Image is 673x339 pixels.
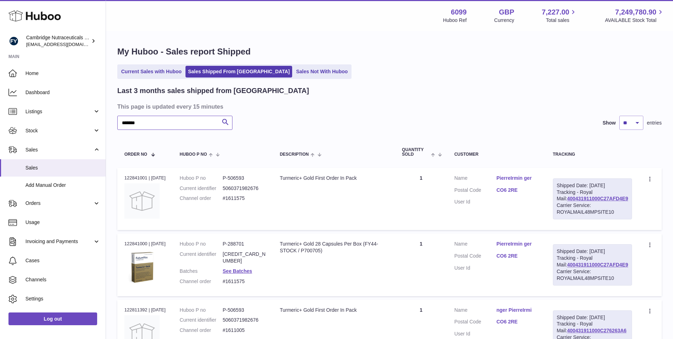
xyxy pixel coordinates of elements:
[395,234,447,296] td: 1
[25,146,93,153] span: Sales
[8,36,19,46] img: huboo@camnutra.com
[402,148,429,157] span: Quantity Sold
[605,7,665,24] a: 7,249,780.90 AVAILABLE Stock Total
[496,175,538,182] a: PierreIrmin ger
[553,244,632,285] div: Tracking - Royal Mail:
[454,199,496,205] dt: User Id
[553,178,632,219] div: Tracking - Royal Mail:
[605,17,665,24] span: AVAILABLE Stock Total
[124,175,166,181] div: 122841001 | [DATE]
[25,257,100,264] span: Cases
[185,66,292,77] a: Sales Shipped From [GEOGRAPHIC_DATA]
[647,120,662,126] span: entries
[223,307,266,314] dd: P-506593
[25,276,100,283] span: Channels
[180,241,223,247] dt: Huboo P no
[124,249,160,285] img: 60991720007859.jpg
[117,86,309,96] h2: Last 3 months sales shipped from [GEOGRAPHIC_DATA]
[553,152,632,157] div: Tracking
[26,34,90,48] div: Cambridge Nutraceuticals Ltd
[454,187,496,195] dt: Postal Code
[451,7,467,17] strong: 6099
[25,295,100,302] span: Settings
[25,89,100,96] span: Dashboard
[496,241,538,247] a: PierreIrmin ger
[180,317,223,323] dt: Current identifier
[180,327,223,334] dt: Channel order
[124,183,160,219] img: no-photo.jpg
[454,331,496,337] dt: User Id
[454,265,496,271] dt: User Id
[567,328,626,333] a: 400431911000C276263A6
[454,318,496,327] dt: Postal Code
[223,278,266,285] dd: #1611575
[124,152,147,157] span: Order No
[8,312,97,325] a: Log out
[25,70,100,77] span: Home
[496,307,538,314] a: nger PierreIrmi
[223,175,266,182] dd: P-506593
[180,251,223,264] dt: Current identifier
[180,185,223,192] dt: Current identifier
[223,195,266,202] dd: #1611575
[496,187,538,194] a: CO6 2RE
[223,251,266,264] dd: [CREDIT_CARD_NUMBER]
[603,120,616,126] label: Show
[557,202,628,216] div: Carrier Service: ROYALMAIL48MPSITE10
[615,7,656,17] span: 7,249,780.90
[124,307,166,313] div: 122811392 | [DATE]
[180,268,223,275] dt: Batches
[454,307,496,315] dt: Name
[443,17,467,24] div: Huboo Ref
[223,185,266,192] dd: 5060371982676
[223,241,266,247] dd: P-288701
[557,314,628,321] div: Shipped Date: [DATE]
[25,238,93,245] span: Invoicing and Payments
[180,195,223,202] dt: Channel order
[280,175,388,182] div: Turmeric+ Gold First Order In Pack
[496,318,538,325] a: CO6 2RE
[117,46,662,57] h1: My Huboo - Sales report Shipped
[25,219,100,226] span: Usage
[546,17,577,24] span: Total sales
[454,152,539,157] div: Customer
[567,262,628,268] a: 400431911000C27AFD4E9
[542,7,578,24] a: 7,227.00 Total sales
[280,241,388,254] div: Turmeric+ Gold 28 Capsules Per Box (FY44-STOCK / P700705)
[180,278,223,285] dt: Channel order
[119,66,184,77] a: Current Sales with Huboo
[25,108,93,115] span: Listings
[25,127,93,134] span: Stock
[294,66,350,77] a: Sales Not With Huboo
[180,152,207,157] span: Huboo P no
[499,7,514,17] strong: GBP
[180,175,223,182] dt: Huboo P no
[496,253,538,259] a: CO6 2RE
[454,175,496,183] dt: Name
[124,241,166,247] div: 122841000 | [DATE]
[25,182,100,189] span: Add Manual Order
[180,307,223,314] dt: Huboo P no
[454,241,496,249] dt: Name
[494,17,514,24] div: Currency
[280,307,388,314] div: Turmeric+ Gold First Order In Pack
[25,200,93,207] span: Orders
[542,7,569,17] span: 7,227.00
[223,268,252,274] a: See Batches
[26,41,104,47] span: [EMAIL_ADDRESS][DOMAIN_NAME]
[557,182,628,189] div: Shipped Date: [DATE]
[117,103,660,110] h3: This page is updated every 15 minutes
[223,327,266,334] dd: #1611005
[567,196,628,201] a: 400431911000C27AFD4E9
[557,248,628,255] div: Shipped Date: [DATE]
[280,152,309,157] span: Description
[223,317,266,323] dd: 5060371982676
[395,168,447,230] td: 1
[25,165,100,171] span: Sales
[557,268,628,282] div: Carrier Service: ROYALMAIL48MPSITE10
[454,253,496,261] dt: Postal Code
